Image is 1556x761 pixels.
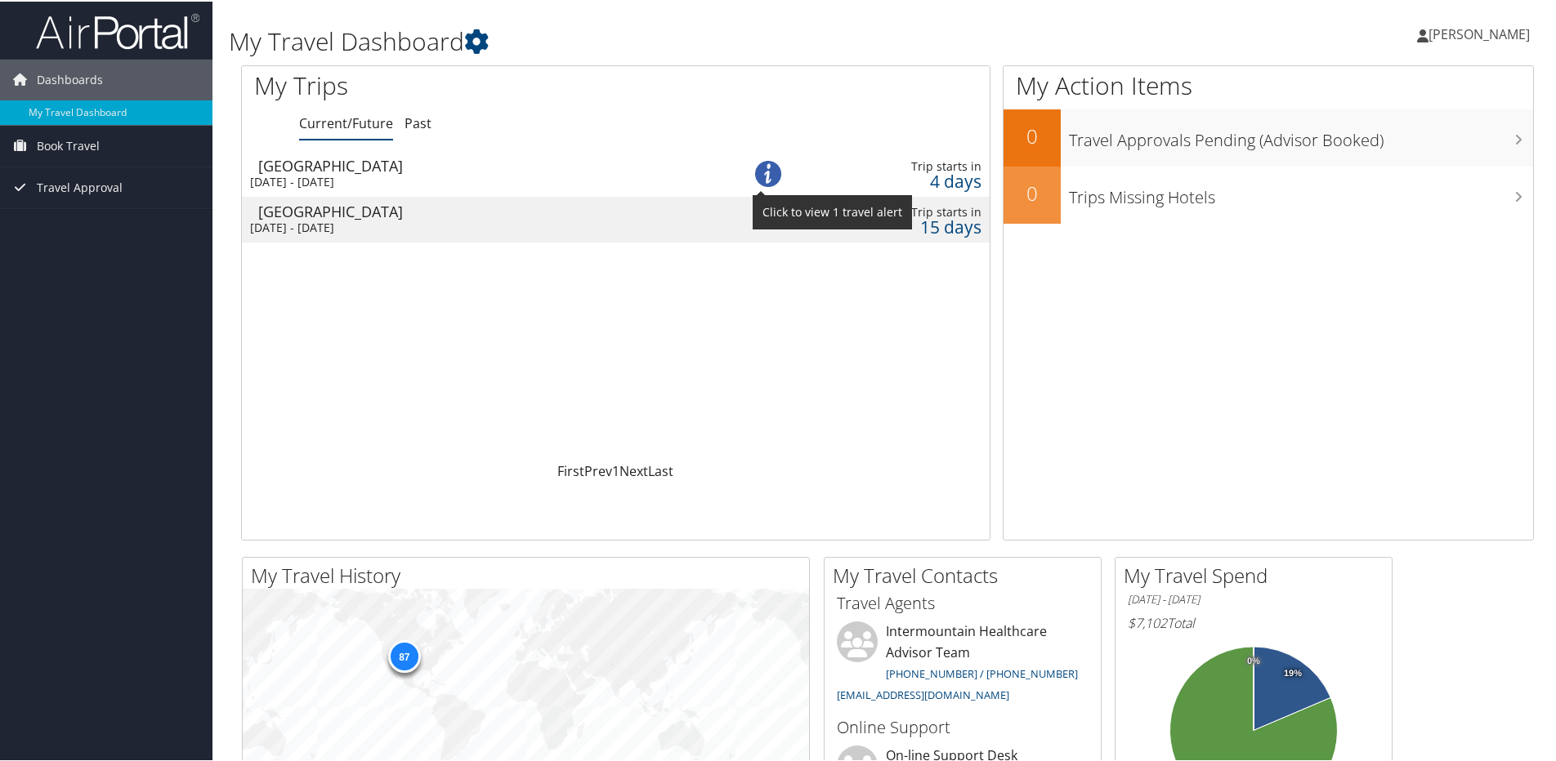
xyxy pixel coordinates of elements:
[833,560,1101,588] h2: My Travel Contacts
[258,202,709,217] div: [GEOGRAPHIC_DATA]
[1417,8,1546,57] a: [PERSON_NAME]
[1128,612,1379,630] h6: Total
[36,11,199,49] img: airportal-logo.png
[250,219,701,234] div: [DATE] - [DATE]
[837,590,1089,613] h3: Travel Agents
[648,461,673,478] a: Last
[829,620,1097,707] li: Intermountain Healthcare Advisor Team
[1004,108,1533,165] a: 0Travel Approvals Pending (Advisor Booked)
[755,159,781,185] img: alert-flat-solid-info.png
[37,124,100,165] span: Book Travel
[612,461,619,478] a: 1
[1069,176,1533,207] h3: Trips Missing Hotels
[254,67,666,101] h1: My Trips
[1004,121,1061,149] h2: 0
[886,665,1078,679] a: [PHONE_NUMBER] / [PHONE_NUMBER]
[258,157,709,171] div: [GEOGRAPHIC_DATA]
[250,173,701,188] div: [DATE] - [DATE]
[229,23,1107,57] h1: My Travel Dashboard
[1004,178,1061,206] h2: 0
[826,158,981,172] div: Trip starts in
[837,686,1009,701] a: [EMAIL_ADDRESS][DOMAIN_NAME]
[299,113,393,131] a: Current/Future
[1247,655,1260,665] tspan: 0%
[37,58,103,99] span: Dashboards
[1004,165,1533,222] a: 0Trips Missing Hotels
[1069,119,1533,150] h3: Travel Approvals Pending (Advisor Booked)
[1124,560,1392,588] h2: My Travel Spend
[584,461,612,478] a: Prev
[1004,67,1533,101] h1: My Action Items
[619,461,648,478] a: Next
[1429,24,1530,42] span: [PERSON_NAME]
[387,639,420,671] div: 87
[1284,667,1302,677] tspan: 19%
[753,194,912,228] span: Click to view 1 travel alert
[1128,590,1379,606] h6: [DATE] - [DATE]
[557,461,584,478] a: First
[251,560,809,588] h2: My Travel History
[405,113,431,131] a: Past
[1128,612,1167,630] span: $7,102
[37,166,123,207] span: Travel Approval
[837,714,1089,737] h3: Online Support
[826,172,981,187] div: 4 days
